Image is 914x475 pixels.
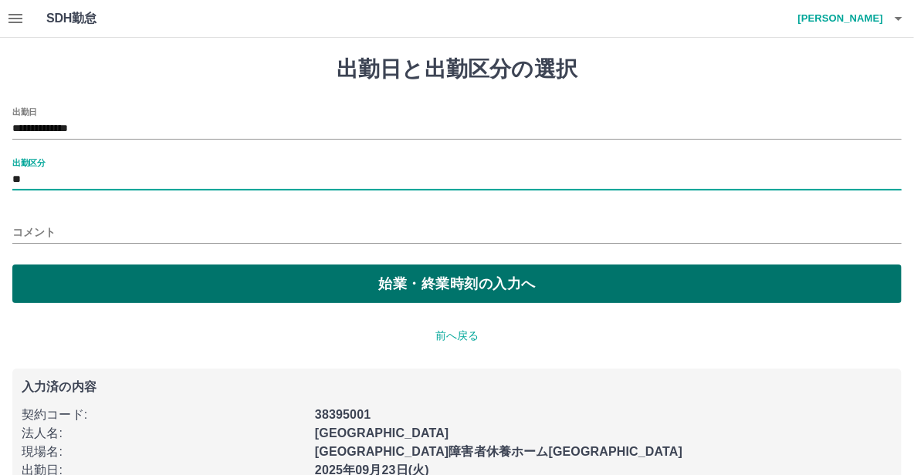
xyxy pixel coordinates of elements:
[12,106,37,117] label: 出勤日
[12,264,902,303] button: 始業・終業時刻の入力へ
[12,328,902,344] p: 前へ戻る
[22,381,892,393] p: 入力済の内容
[12,157,45,168] label: 出勤区分
[22,406,306,424] p: 契約コード :
[315,445,682,458] b: [GEOGRAPHIC_DATA]障害者休養ホーム[GEOGRAPHIC_DATA]
[22,443,306,461] p: 現場名 :
[315,426,449,440] b: [GEOGRAPHIC_DATA]
[12,56,902,83] h1: 出勤日と出勤区分の選択
[315,408,371,421] b: 38395001
[22,424,306,443] p: 法人名 :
